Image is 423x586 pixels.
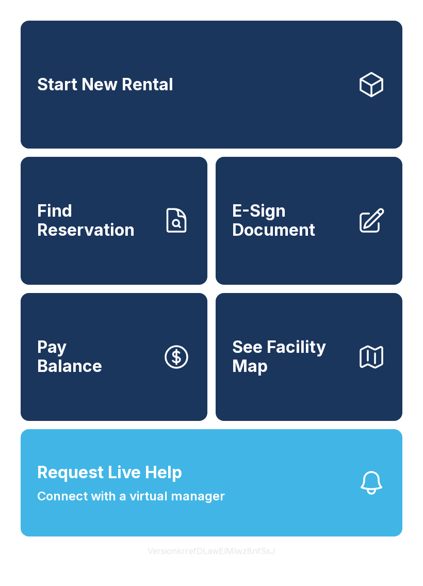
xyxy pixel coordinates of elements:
button: PayBalance [21,293,207,421]
span: Find Reservation [37,202,154,239]
span: See Facility Map [232,338,349,376]
span: Start New Rental [37,75,173,94]
a: Start New Rental [21,21,402,149]
button: Request Live HelpConnect with a virtual manager [21,429,402,536]
a: Find Reservation [21,157,207,285]
span: Pay Balance [37,338,102,376]
span: E-Sign Document [232,202,349,239]
a: E-Sign Document [216,157,402,285]
button: See Facility Map [216,293,402,421]
span: Connect with a virtual manager [37,487,225,506]
span: Request Live Help [37,460,182,485]
button: VersionkrrefDLawElMlwz8nfSsJ [139,536,284,565]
